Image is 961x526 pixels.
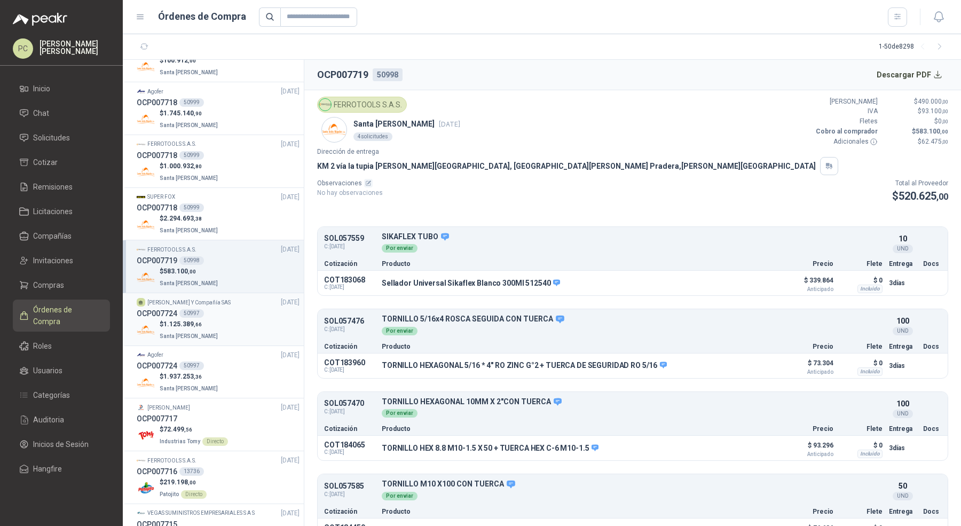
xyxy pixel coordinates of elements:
[13,103,110,123] a: Chat
[382,361,667,371] p: TORNILLO HEXAGONAL 5/16 * 4" RO ZINC G°2 + TUERCA DE SEGURIDAD RO 5/16
[871,64,949,85] button: Descargar PDF
[780,439,833,457] p: $ 93.296
[382,409,418,418] div: Por enviar
[916,128,948,135] span: 583.100
[194,111,202,116] span: ,90
[382,261,774,267] p: Producto
[439,120,460,128] span: [DATE]
[137,88,145,96] img: Company Logo
[780,370,833,375] span: Anticipado
[281,192,300,202] span: [DATE]
[33,463,62,475] span: Hangfire
[324,234,375,242] p: SOL057559
[382,343,774,350] p: Producto
[137,140,145,148] img: Company Logo
[13,385,110,405] a: Categorías
[13,410,110,430] a: Auditoria
[137,297,300,341] a: [PERSON_NAME] Y Compañía SAS[DATE] OCP00772450997Company Logo$1.125.389,66Santa [PERSON_NAME]
[33,181,73,193] span: Remisiones
[899,480,907,492] p: 50
[137,255,177,266] h3: OCP007719
[324,426,375,432] p: Cotización
[324,317,375,325] p: SOL057476
[137,350,300,394] a: Company LogoAgofer[DATE] OCP00772450997Company Logo$1.937.253,36Santa [PERSON_NAME]
[33,389,70,401] span: Categorías
[163,57,196,64] span: 100.912
[137,215,155,234] img: Company Logo
[889,277,917,289] p: 3 días
[13,78,110,99] a: Inicio
[353,132,392,141] div: 4 solicitudes
[13,300,110,332] a: Órdenes de Compra
[324,407,375,416] span: C: [DATE]
[814,116,878,127] p: Fletes
[160,372,220,382] p: $
[889,343,917,350] p: Entrega
[892,188,948,205] p: $
[889,261,917,267] p: Entrega
[889,442,917,454] p: 3 días
[137,403,300,446] a: Company Logo[PERSON_NAME][DATE] OCP007717Company Logo$72.499,56Industrias TomyDirecto
[382,426,774,432] p: Producto
[160,333,218,339] span: Santa [PERSON_NAME]
[202,437,228,446] div: Directo
[179,467,204,476] div: 13736
[780,287,833,292] span: Anticipado
[13,360,110,381] a: Usuarios
[893,410,913,418] div: UND
[281,403,300,413] span: [DATE]
[317,67,368,82] h2: OCP007719
[382,244,418,253] div: Por enviar
[382,444,598,453] p: TORNILLO HEX 8.8 M10-1.5 X 50 + TUERCA HEX C-6 M10-1.5
[13,128,110,148] a: Solicitudes
[13,226,110,246] a: Compañías
[814,97,878,107] p: [PERSON_NAME]
[160,69,218,75] span: Santa [PERSON_NAME]
[163,162,202,170] span: 1.000.932
[281,508,300,519] span: [DATE]
[889,508,917,515] p: Entrega
[137,193,145,201] img: Company Logo
[896,315,909,327] p: 100
[194,163,202,169] span: ,80
[923,343,941,350] p: Docs
[884,127,948,137] p: $
[179,98,204,107] div: 50999
[33,156,58,168] span: Cotizar
[147,299,231,307] p: [PERSON_NAME] Y Compañía SAS
[137,163,155,182] img: Company Logo
[13,336,110,356] a: Roles
[879,38,948,56] div: 1 - 50 de 8298
[137,57,155,76] img: Company Logo
[179,151,204,160] div: 50999
[160,491,179,497] span: Patojito
[137,351,145,359] img: Company Logo
[921,138,948,145] span: 62.475
[936,192,948,202] span: ,00
[814,137,878,147] p: Adicionales
[324,358,375,367] p: COT183960
[923,426,941,432] p: Docs
[163,478,196,486] span: 219.198
[840,357,883,370] p: $ 0
[317,188,383,198] p: No hay observaciones
[889,426,917,432] p: Entrega
[194,374,202,380] span: ,36
[324,508,375,515] p: Cotización
[160,214,220,224] p: $
[899,233,907,245] p: 10
[382,508,774,515] p: Producto
[840,261,883,267] p: Flete
[163,320,202,328] span: 1.125.389
[33,365,62,376] span: Usuarios
[382,315,883,324] p: TORNILLO 5/16x4 ROSCA SEGUIDA CON TUERCA
[780,261,833,267] p: Precio
[184,427,192,433] span: ,56
[353,118,460,130] p: Santa [PERSON_NAME]
[324,325,375,334] span: C: [DATE]
[13,13,67,26] img: Logo peakr
[923,261,941,267] p: Docs
[13,250,110,271] a: Invitaciones
[33,304,100,327] span: Órdenes de Compra
[179,203,204,212] div: 50999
